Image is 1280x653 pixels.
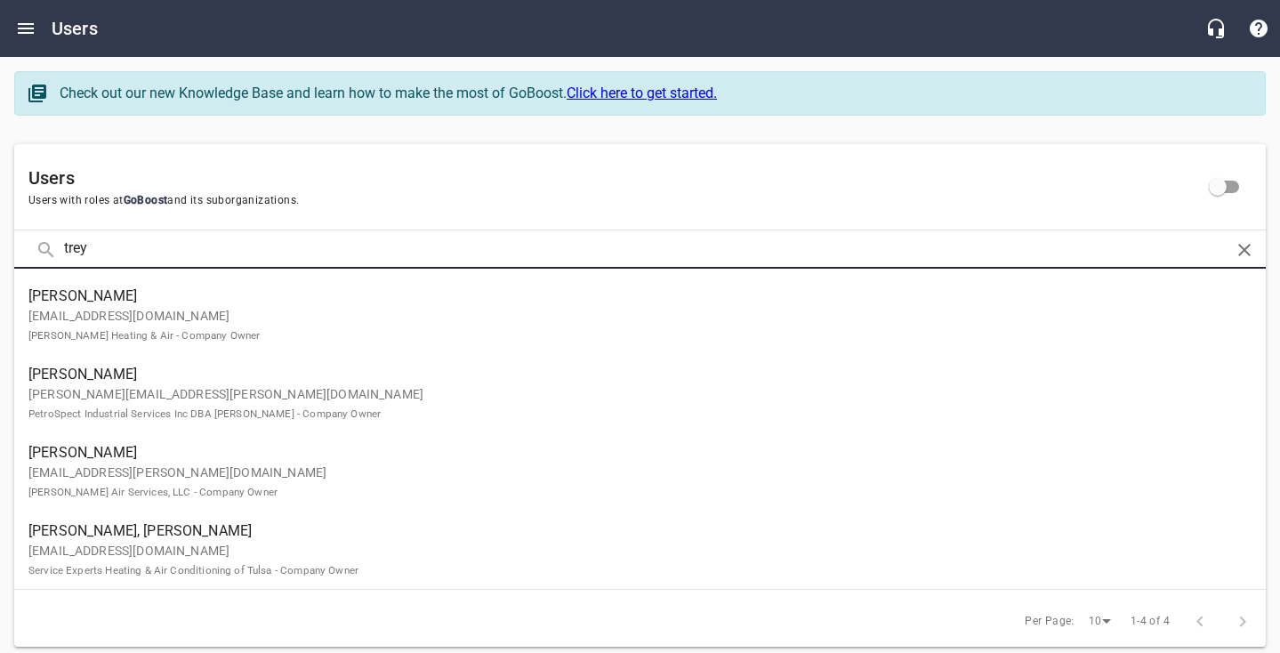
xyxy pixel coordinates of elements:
[14,511,1266,589] a: [PERSON_NAME], [PERSON_NAME][EMAIL_ADDRESS][DOMAIN_NAME]Service Experts Heating & Air Conditionin...
[28,286,1237,307] span: [PERSON_NAME]
[14,354,1266,432] a: [PERSON_NAME][PERSON_NAME][EMAIL_ADDRESS][PERSON_NAME][DOMAIN_NAME]PetroSpect Industrial Services...
[28,564,358,576] small: Service Experts Heating & Air Conditioning of Tulsa - Company Owner
[1131,613,1170,631] span: 1-4 of 4
[14,276,1266,354] a: [PERSON_NAME][EMAIL_ADDRESS][DOMAIN_NAME][PERSON_NAME] Heating & Air - Company Owner
[28,329,260,342] small: [PERSON_NAME] Heating & Air - Company Owner
[124,194,168,206] span: GoBoost
[28,442,1237,464] span: [PERSON_NAME]
[567,85,717,101] a: Click here to get started.
[28,464,1237,501] p: [EMAIL_ADDRESS][PERSON_NAME][DOMAIN_NAME]
[28,542,1237,579] p: [EMAIL_ADDRESS][DOMAIN_NAME]
[1025,613,1075,631] span: Per Page:
[4,7,47,50] button: Open drawer
[52,14,98,43] h6: Users
[64,230,1216,269] input: Search Users...
[28,164,1196,192] h6: Users
[1195,7,1237,50] button: Live Chat
[1082,609,1117,633] div: 10
[28,385,1237,423] p: [PERSON_NAME][EMAIL_ADDRESS][PERSON_NAME][DOMAIN_NAME]
[60,83,1247,104] div: Check out our new Knowledge Base and learn how to make the most of GoBoost.
[14,432,1266,511] a: [PERSON_NAME][EMAIL_ADDRESS][PERSON_NAME][DOMAIN_NAME][PERSON_NAME] Air Services, LLC - Company O...
[1196,165,1239,208] span: Click to view all users
[28,307,1237,344] p: [EMAIL_ADDRESS][DOMAIN_NAME]
[28,192,1196,210] span: Users with roles at and its suborganizations.
[1237,7,1280,50] button: Support Portal
[28,407,381,420] small: PetroSpect Industrial Services Inc DBA [PERSON_NAME] - Company Owner
[28,486,278,498] small: [PERSON_NAME] Air Services, LLC - Company Owner
[28,364,1237,385] span: [PERSON_NAME]
[28,520,1237,542] span: [PERSON_NAME], [PERSON_NAME]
